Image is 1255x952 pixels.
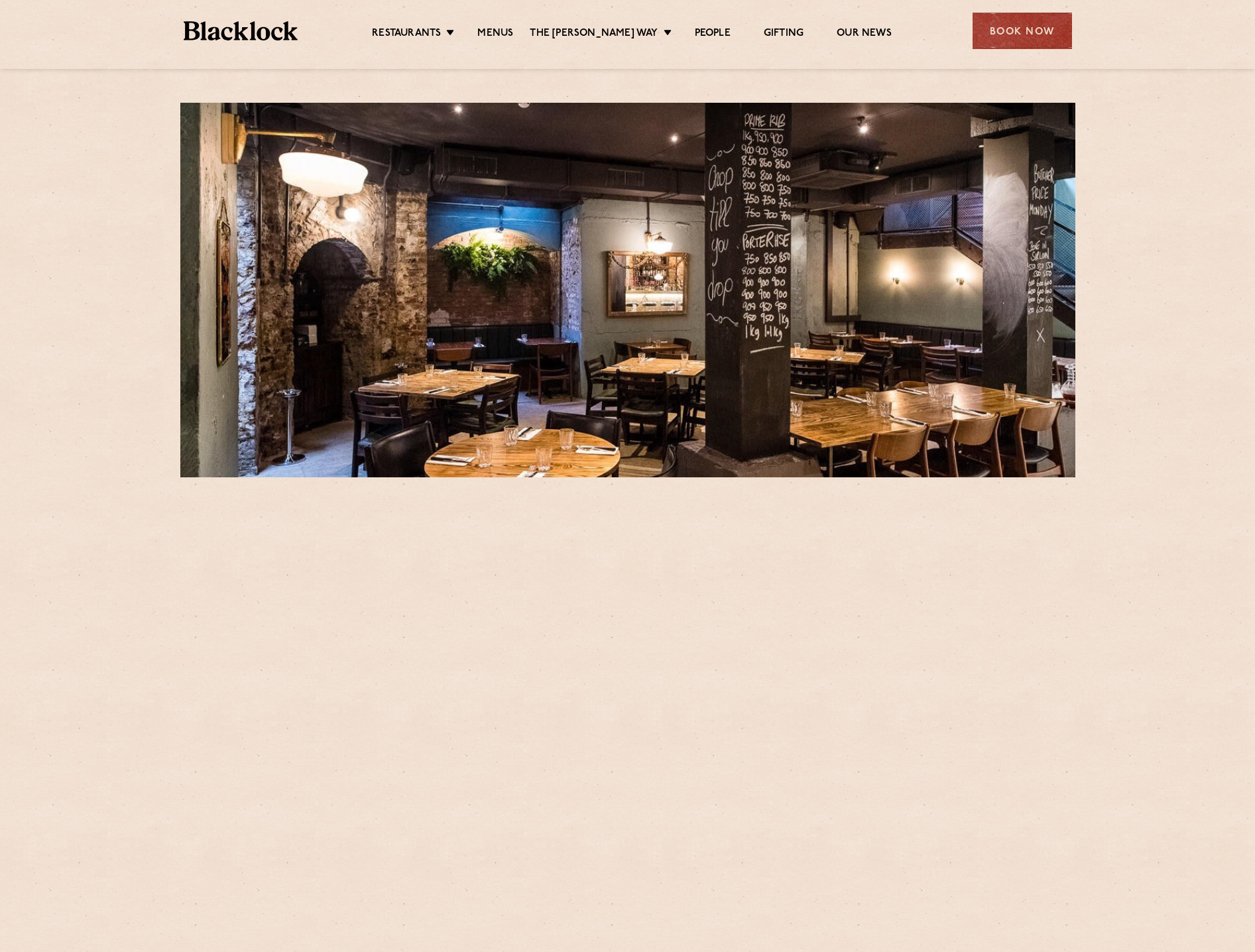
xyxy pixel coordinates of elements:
a: People [695,27,731,42]
div: Book Now [973,13,1072,49]
a: The [PERSON_NAME] Way [530,27,658,42]
img: BL_Textured_Logo-footer-cropped.svg [184,21,298,40]
a: Our News [837,27,892,42]
a: Restaurants [372,27,441,42]
a: Menus [477,27,513,42]
a: Gifting [764,27,804,42]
